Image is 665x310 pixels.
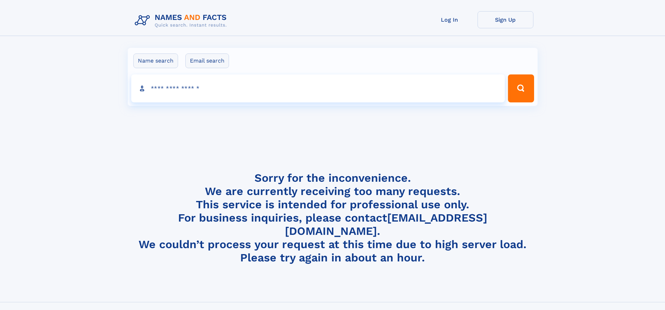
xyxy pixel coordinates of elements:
[478,11,533,28] a: Sign Up
[285,211,487,238] a: [EMAIL_ADDRESS][DOMAIN_NAME]
[132,171,533,265] h4: Sorry for the inconvenience. We are currently receiving too many requests. This service is intend...
[508,74,534,102] button: Search Button
[185,53,229,68] label: Email search
[133,53,178,68] label: Name search
[422,11,478,28] a: Log In
[132,11,232,30] img: Logo Names and Facts
[131,74,505,102] input: search input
